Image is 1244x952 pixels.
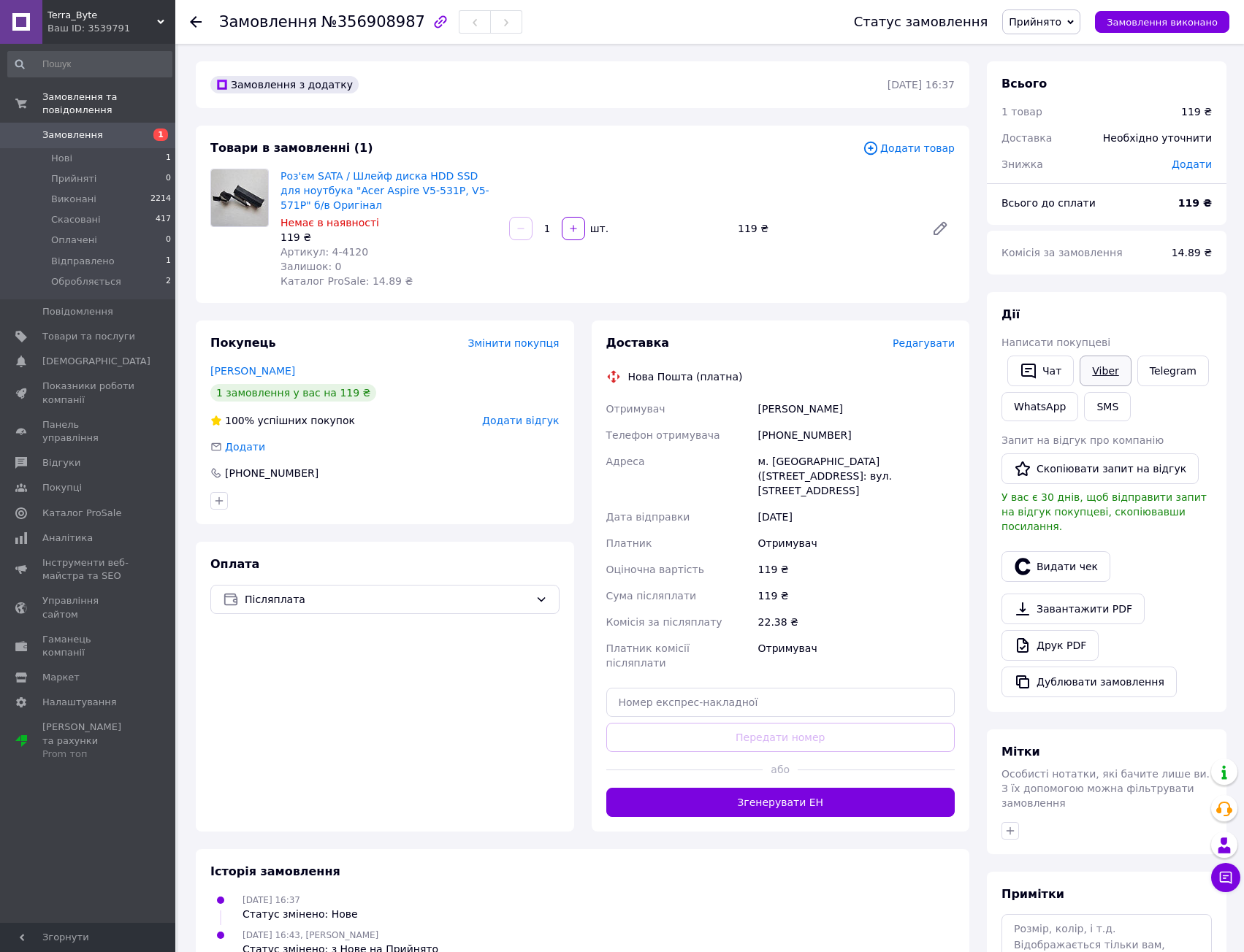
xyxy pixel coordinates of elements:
[42,671,80,684] span: Маркет
[606,788,955,817] button: Згенерувати ЕН
[47,22,175,35] div: Ваш ID: 3539791
[150,193,171,206] span: 2214
[468,337,560,349] span: Змінити покупця
[281,230,497,245] div: 119 ₴
[42,594,135,621] span: Управління сайтом
[42,721,135,761] span: [PERSON_NAME] та рахунки
[606,429,720,441] span: Телефон отримувача
[42,633,135,659] span: Гаманець компанії
[281,246,368,258] span: Артикул: 4-4120
[755,448,958,504] div: м. [GEOGRAPHIC_DATA] ([STREET_ADDRESS]: вул. [STREET_ADDRESS]
[210,384,376,402] div: 1 замовлення у вас на 119 ₴
[210,141,373,155] span: Товари в замовленні (1)
[51,213,101,226] span: Скасовані
[42,380,135,406] span: Показники роботи компанії
[606,642,690,669] span: Платник комісії післяплати
[1001,307,1020,321] span: Дії
[210,365,295,377] a: [PERSON_NAME]
[1001,77,1047,91] span: Всього
[755,609,958,635] div: 22.38 ₴
[1001,768,1210,809] span: Особисті нотатки, які бачите лише ви. З їх допомогою можна фільтрувати замовлення
[1137,356,1209,386] a: Telegram
[606,564,704,575] span: Оціночна вартість
[321,13,425,31] span: №356908987
[224,466,320,480] div: [PHONE_NUMBER]
[243,930,378,940] span: [DATE] 16:43, [PERSON_NAME]
[51,234,97,247] span: Оплачені
[1001,106,1042,118] span: 1 товар
[166,152,171,165] span: 1
[606,616,722,628] span: Комісія за післяплату
[42,507,121,520] span: Каталог ProSale
[210,557,259,571] span: Оплата
[1172,158,1212,170] span: Додати
[1211,863,1240,892] button: Чат з покупцем
[210,864,340,878] span: Історія замовлення
[755,635,958,676] div: Отримувач
[42,531,93,545] span: Аналітика
[219,13,317,31] span: Замовлення
[1001,667,1177,697] button: Дублювати замовлення
[1001,594,1145,624] a: Завантажити PDF
[606,403,665,415] span: Отримувач
[482,415,559,426] span: Додати відгук
[47,9,157,22] span: Terra_Byte
[606,590,697,602] span: Сума післяплати
[210,76,359,93] div: Замовлення з додатку
[51,172,96,185] span: Прийняті
[42,355,150,368] span: [DEMOGRAPHIC_DATA]
[755,556,958,583] div: 119 ₴
[755,396,958,422] div: [PERSON_NAME]
[926,214,955,243] a: Редагувати
[210,336,276,350] span: Покупець
[166,275,171,288] span: 2
[755,422,958,448] div: [PHONE_NUMBER]
[210,413,355,428] div: успішних покупок
[888,79,955,91] time: [DATE] 16:37
[42,305,113,318] span: Повідомлення
[1001,158,1043,170] span: Знижка
[243,895,300,905] span: [DATE] 16:37
[42,556,135,583] span: Інструменти веб-майстра та SEO
[1009,16,1061,28] span: Прийнято
[606,336,670,350] span: Доставка
[153,128,168,141] span: 1
[42,748,135,761] div: Prom топ
[1001,392,1078,421] a: WhatsApp
[1001,630,1099,661] a: Друк PDF
[1094,122,1221,154] div: Необхідно уточнити
[211,169,268,226] img: Роз'єм SATA / Шлейф диска HDD SSD для ноутбука "Acer Aspire V5-531P, V5-571P" б/в Оригінал
[281,261,342,272] span: Залишок: 0
[1001,132,1052,144] span: Доставка
[243,907,358,921] div: Статус змінено: Нове
[1001,337,1110,348] span: Написати покупцеві
[166,172,171,185] span: 0
[281,275,413,287] span: Каталог ProSale: 14.89 ₴
[1181,104,1212,119] div: 119 ₴
[1095,11,1229,33] button: Замовлення виконано
[1001,551,1110,582] button: Видати чек
[42,91,175,117] span: Замовлення та повідомлення
[625,369,747,384] div: Нова Пошта (платна)
[755,530,958,556] div: Отримувач
[1001,491,1207,532] span: У вас є 30 днів, щоб відправити запит на відгук покупцеві, скопіювавши посилання.
[606,688,955,717] input: Номер експрес-накладної
[42,456,80,469] span: Відгуки
[763,762,798,777] span: або
[42,330,135,343] span: Товари та послуги
[51,275,121,288] span: Обробляється
[893,337,955,349] span: Редагувати
[7,51,172,77] input: Пошук
[1001,453,1199,484] button: Скопіювати запит на відгук
[1080,356,1131,386] a: Viber
[1001,434,1164,446] span: Запит на відгук про компанію
[1001,887,1064,901] span: Примітки
[1172,247,1212,258] span: 14.89 ₴
[1001,197,1096,209] span: Всього до сплати
[51,255,115,268] span: Відправлено
[190,15,202,29] div: Повернутися назад
[225,441,265,453] span: Додати
[755,583,958,609] div: 119 ₴
[42,481,82,494] span: Покупці
[732,218,920,239] div: 119 ₴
